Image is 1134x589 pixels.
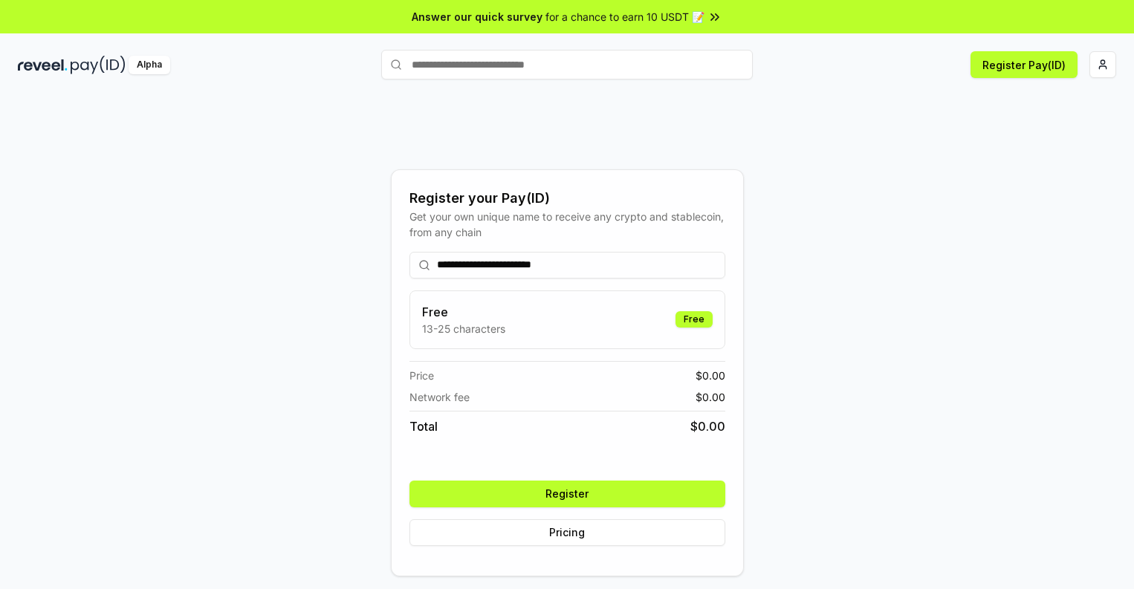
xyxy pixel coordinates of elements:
[545,9,704,25] span: for a chance to earn 10 USDT 📝
[409,389,470,405] span: Network fee
[409,417,438,435] span: Total
[412,9,542,25] span: Answer our quick survey
[409,368,434,383] span: Price
[71,56,126,74] img: pay_id
[409,481,725,507] button: Register
[690,417,725,435] span: $ 0.00
[409,209,725,240] div: Get your own unique name to receive any crypto and stablecoin, from any chain
[129,56,170,74] div: Alpha
[18,56,68,74] img: reveel_dark
[409,188,725,209] div: Register your Pay(ID)
[422,303,505,321] h3: Free
[422,321,505,336] p: 13-25 characters
[696,389,725,405] span: $ 0.00
[696,368,725,383] span: $ 0.00
[409,519,725,546] button: Pricing
[675,311,713,328] div: Free
[971,51,1078,78] button: Register Pay(ID)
